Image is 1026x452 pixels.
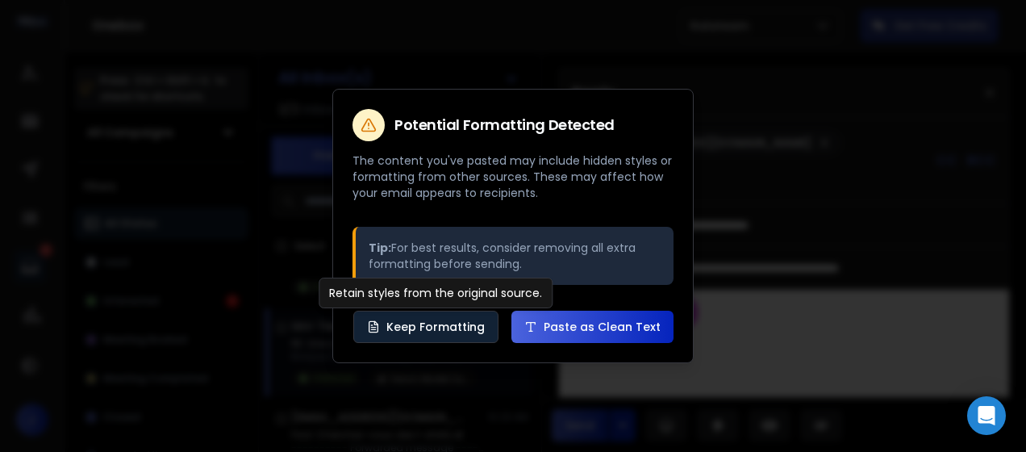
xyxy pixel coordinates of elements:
h2: Potential Formatting Detected [394,118,615,132]
div: Retain styles from the original source. [319,278,553,308]
button: Keep Formatting [353,311,498,343]
button: Paste as Clean Text [511,311,674,343]
div: Open Intercom Messenger [967,396,1006,435]
p: For best results, consider removing all extra formatting before sending. [369,240,661,272]
strong: Tip: [369,240,391,256]
p: The content you've pasted may include hidden styles or formatting from other sources. These may a... [352,153,674,201]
